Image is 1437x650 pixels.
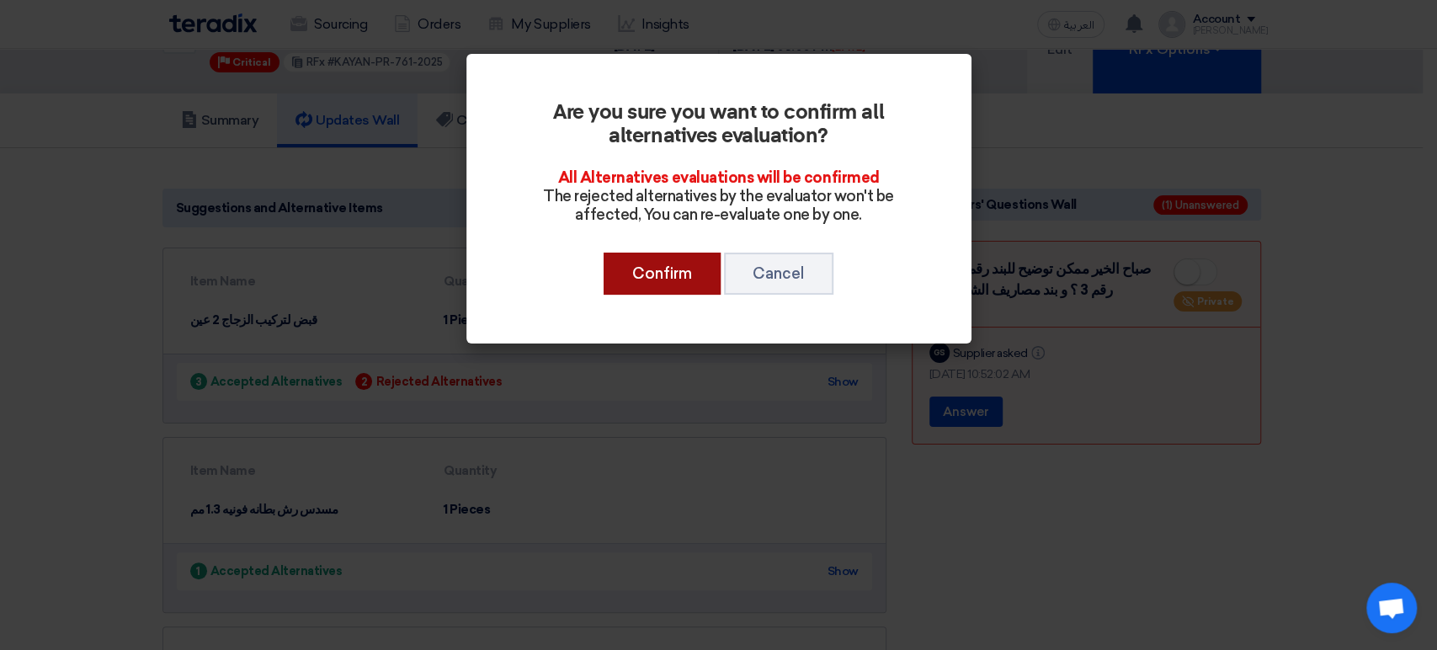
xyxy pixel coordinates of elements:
span: All Alternatives evaluations will be confirmed [558,168,880,187]
a: Open chat [1366,583,1417,633]
button: Cancel [724,253,833,295]
button: Confirm [604,253,721,295]
span: The rejected alternatives by the evaluator won't be affected, You can re-evaluate one by one. [543,187,894,224]
h2: Are you sure you want to confirm all alternatives evaluation? [514,101,924,148]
